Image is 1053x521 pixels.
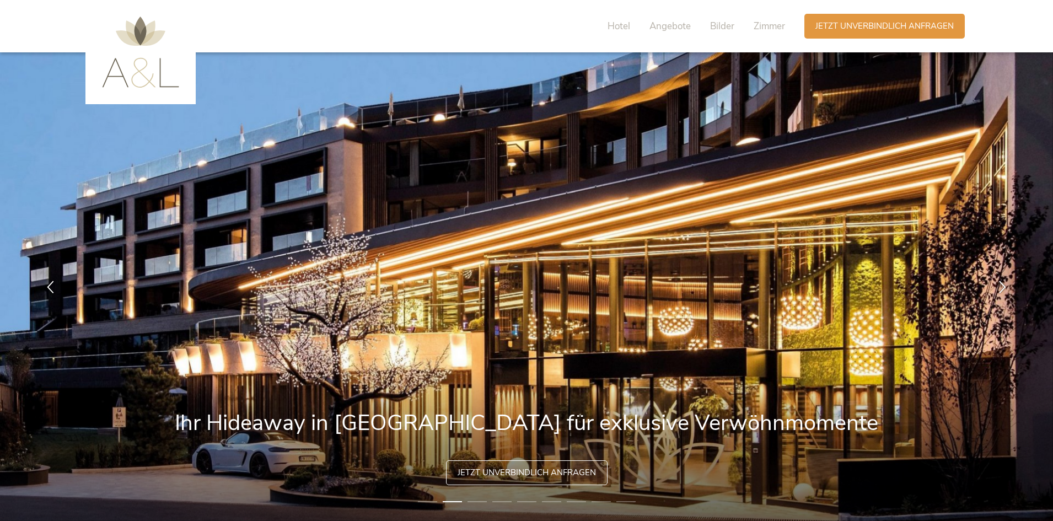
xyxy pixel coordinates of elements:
[649,20,691,33] span: Angebote
[815,20,954,32] span: Jetzt unverbindlich anfragen
[608,20,630,33] span: Hotel
[754,20,785,33] span: Zimmer
[710,20,734,33] span: Bilder
[102,17,179,88] img: AMONTI & LUNARIS Wellnessresort
[458,467,596,479] span: Jetzt unverbindlich anfragen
